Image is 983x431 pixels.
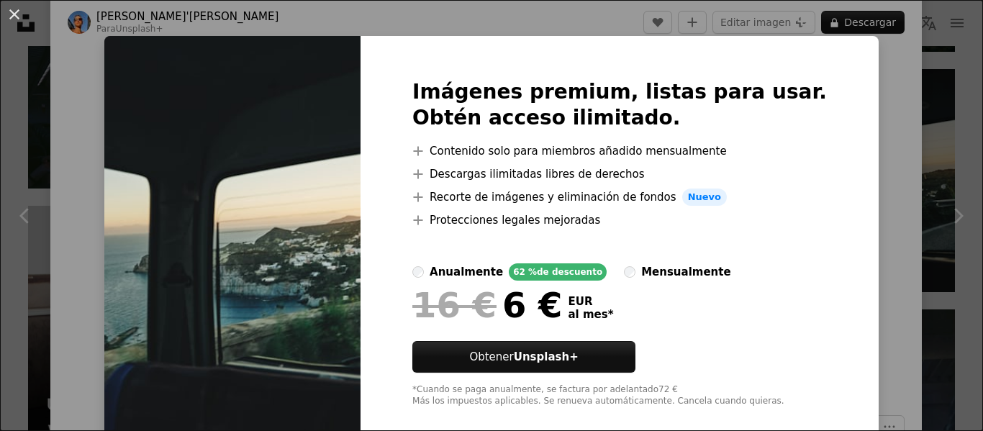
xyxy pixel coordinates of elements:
[514,350,579,363] strong: Unsplash+
[412,165,827,183] li: Descargas ilimitadas libres de derechos
[412,384,827,407] div: *Cuando se paga anualmente, se factura por adelantado 72 € Más los impuestos aplicables. Se renue...
[568,295,613,308] span: EUR
[682,189,727,206] span: Nuevo
[509,263,607,281] div: 62 % de descuento
[412,266,424,278] input: anualmente62 %de descuento
[412,142,827,160] li: Contenido solo para miembros añadido mensualmente
[412,189,827,206] li: Recorte de imágenes y eliminación de fondos
[430,263,503,281] div: anualmente
[412,79,827,131] h2: Imágenes premium, listas para usar. Obtén acceso ilimitado.
[412,286,562,324] div: 6 €
[624,266,635,278] input: mensualmente
[568,308,613,321] span: al mes *
[412,341,635,373] button: ObtenerUnsplash+
[412,212,827,229] li: Protecciones legales mejoradas
[641,263,730,281] div: mensualmente
[412,286,497,324] span: 16 €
